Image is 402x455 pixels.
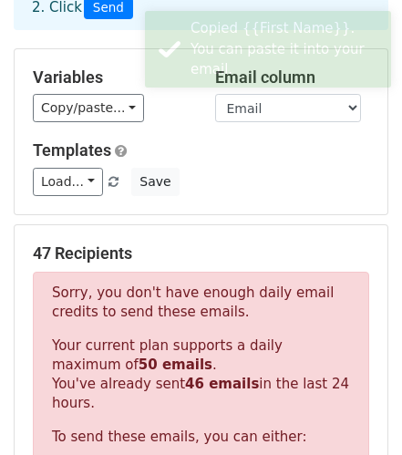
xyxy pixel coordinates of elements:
p: Your current plan supports a daily maximum of . You've already sent in the last 24 hours. [52,336,350,413]
a: Copy/paste... [33,94,144,122]
strong: 50 emails [139,357,212,373]
h5: 47 Recipients [33,243,369,264]
button: Save [131,168,179,196]
div: Copied {{First Name}}. You can paste it into your email. [191,18,384,80]
p: Sorry, you don't have enough daily email credits to send these emails. [52,284,350,322]
a: Templates [33,140,111,160]
a: Load... [33,168,103,196]
p: To send these emails, you can either: [52,428,350,447]
h5: Variables [33,67,188,88]
iframe: Chat Widget [311,367,402,455]
strong: 46 emails [185,376,259,392]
